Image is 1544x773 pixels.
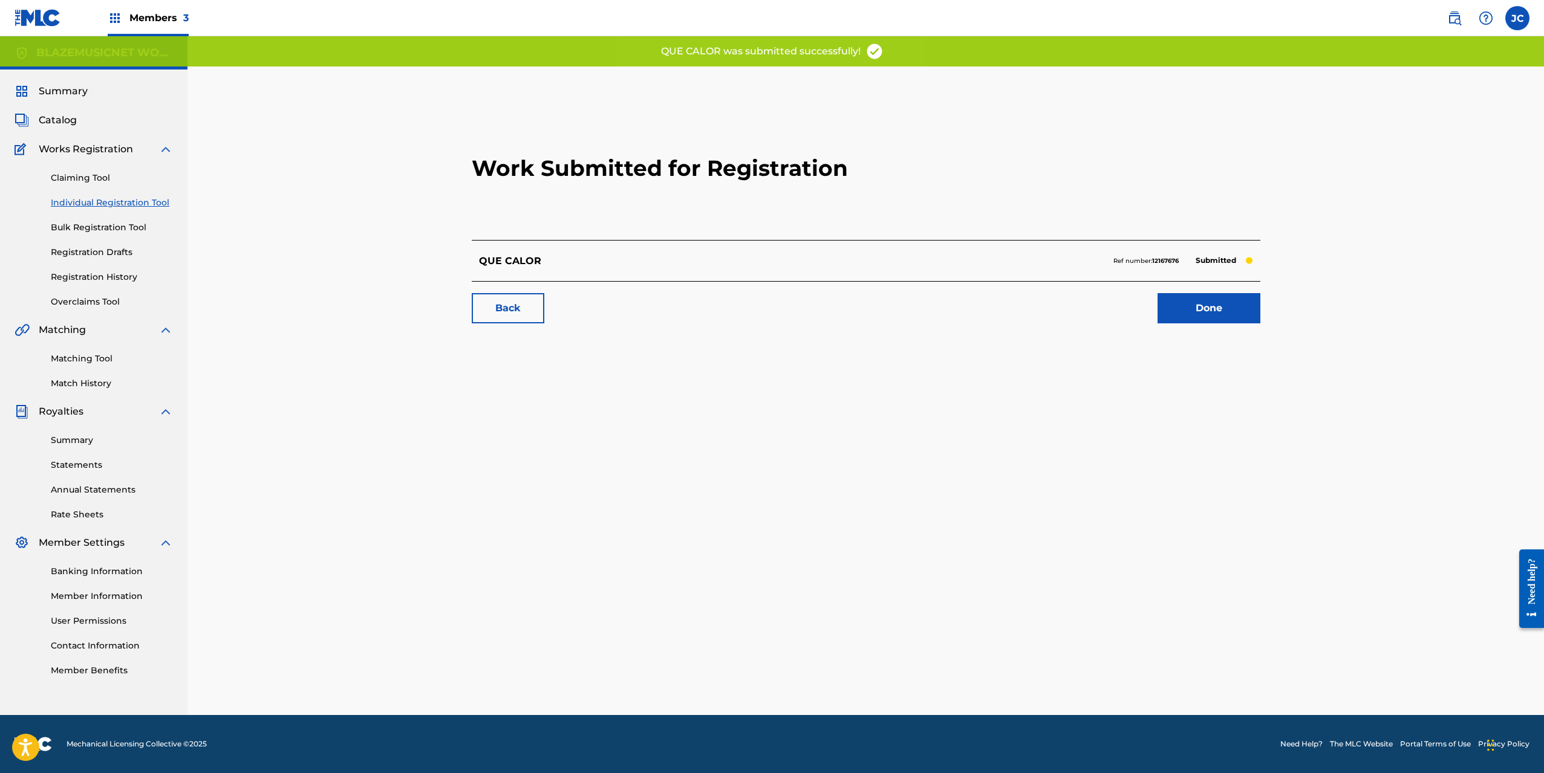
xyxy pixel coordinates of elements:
[51,196,173,209] a: Individual Registration Tool
[15,9,61,27] img: MLC Logo
[51,246,173,259] a: Registration Drafts
[479,254,541,268] p: QUE CALOR
[51,664,173,677] a: Member Benefits
[51,377,173,390] a: Match History
[15,142,30,157] img: Works Registration
[472,97,1260,240] h2: Work Submitted for Registration
[51,221,173,234] a: Bulk Registration Tool
[15,84,88,99] a: SummarySummary
[51,565,173,578] a: Banking Information
[39,113,77,128] span: Catalog
[15,113,77,128] a: CatalogCatalog
[51,434,173,447] a: Summary
[39,535,125,550] span: Member Settings
[51,352,173,365] a: Matching Tool
[865,42,884,60] img: access
[39,323,86,337] span: Matching
[15,404,29,419] img: Royalties
[15,84,29,99] img: Summary
[1478,739,1529,749] a: Privacy Policy
[183,12,189,24] span: 3
[39,84,88,99] span: Summary
[51,615,173,627] a: User Permissions
[51,296,173,308] a: Overclaims Tool
[472,293,544,323] a: Back
[1510,540,1544,638] iframe: Resource Center
[1474,6,1498,30] div: Help
[51,484,173,496] a: Annual Statements
[1330,739,1393,749] a: The MLC Website
[1113,256,1179,267] p: Ref number:
[1158,293,1260,323] a: Done
[158,535,173,550] img: expand
[51,639,173,652] a: Contact Information
[158,404,173,419] img: expand
[1505,6,1529,30] div: User Menu
[158,142,173,157] img: expand
[1484,715,1544,773] iframe: Chat Widget
[1280,739,1323,749] a: Need Help?
[1479,11,1493,25] img: help
[51,508,173,521] a: Rate Sheets
[39,142,133,157] span: Works Registration
[1487,727,1494,763] div: Drag
[1152,257,1179,265] strong: 12167676
[158,323,173,337] img: expand
[1190,252,1242,269] p: Submitted
[108,11,122,25] img: Top Rightsholders
[15,535,29,550] img: Member Settings
[51,271,173,283] a: Registration History
[15,323,30,337] img: Matching
[51,172,173,184] a: Claiming Tool
[15,737,52,751] img: logo
[51,459,173,471] a: Statements
[661,44,861,59] p: QUE CALOR was submitted successfully!
[39,404,83,419] span: Royalties
[15,113,29,128] img: Catalog
[1442,6,1467,30] a: Public Search
[67,739,207,749] span: Mechanical Licensing Collective © 2025
[51,590,173,603] a: Member Information
[1400,739,1471,749] a: Portal Terms of Use
[1447,11,1462,25] img: search
[129,11,189,25] span: Members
